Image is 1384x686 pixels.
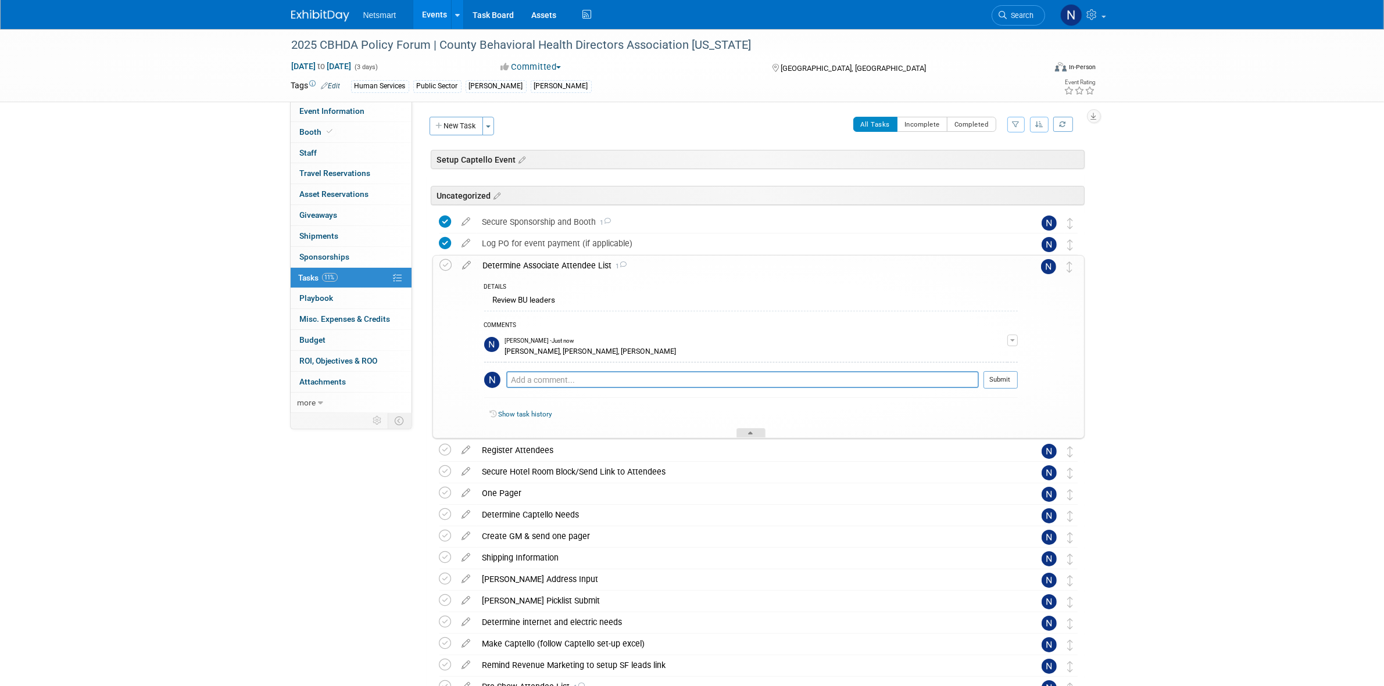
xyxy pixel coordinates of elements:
div: Remind Revenue Marketing to setup SF leads link [477,655,1018,675]
a: Staff [291,143,412,163]
a: edit [456,488,477,498]
img: Nina Finn [1042,444,1057,459]
button: Incomplete [897,117,947,132]
span: more [298,398,316,407]
img: Nina Finn [1042,465,1057,480]
a: Refresh [1053,117,1073,132]
div: Event Rating [1064,80,1095,85]
span: 1 [596,219,611,227]
button: New Task [430,117,483,135]
a: Tasks11% [291,268,412,288]
div: Log PO for event payment (if applicable) [477,234,1018,253]
a: Travel Reservations [291,163,412,184]
div: COMMENTS [484,320,1018,332]
a: Playbook [291,288,412,308]
img: Nina Finn [1042,594,1057,609]
div: Make Captello (follow Captello set-up excel) [477,634,1018,653]
a: more [291,393,412,413]
span: Staff [300,148,317,157]
a: edit [456,217,477,227]
a: Sponsorships [291,247,412,267]
div: In-Person [1068,63,1096,71]
span: Misc. Expenses & Credits [300,314,391,324]
i: Move task [1068,446,1074,457]
a: edit [456,617,477,627]
td: Toggle Event Tabs [388,413,412,428]
span: [PERSON_NAME] - Just now [505,337,574,345]
div: Shipping Information [477,548,1018,568]
a: Edit sections [516,153,526,165]
i: Move task [1068,597,1074,608]
img: Nina Finn [484,337,499,352]
span: Shipments [300,231,339,240]
div: Determine Captello Needs [477,505,1018,525]
img: Nina Finn [1060,4,1082,26]
button: Completed [947,117,996,132]
img: Nina Finn [1042,551,1057,566]
div: [PERSON_NAME] Picklist Submit [477,591,1018,610]
div: Setup Captello Event [431,150,1085,169]
span: Attachments [300,377,346,386]
a: Event Information [291,101,412,121]
img: Nina Finn [1042,216,1057,231]
a: Misc. Expenses & Credits [291,309,412,329]
span: [DATE] [DATE] [291,61,352,71]
a: edit [456,552,477,563]
div: [PERSON_NAME], [PERSON_NAME], [PERSON_NAME] [505,345,1007,356]
i: Move task [1068,661,1074,672]
span: Booth [300,127,335,137]
div: Secure Sponsorship and Booth [477,212,1018,232]
div: Uncategorized [431,186,1085,205]
div: [PERSON_NAME] [466,80,527,92]
div: [PERSON_NAME] Address Input [477,569,1018,589]
a: Booth [291,122,412,142]
img: ExhibitDay [291,10,349,21]
span: (3 days) [354,63,378,71]
a: edit [456,574,477,584]
div: Human Services [351,80,409,92]
a: edit [456,509,477,520]
a: Edit [321,82,341,90]
i: Move task [1067,261,1073,272]
span: to [316,62,327,71]
i: Booth reservation complete [327,128,333,135]
a: Edit sections [491,189,501,201]
a: Search [992,5,1045,26]
div: 2025 CBHDA Policy Forum | County Behavioral Health Directors Association [US_STATE] [288,35,1028,56]
i: Move task [1068,532,1074,543]
span: ROI, Objectives & ROO [300,356,378,365]
span: Tasks [299,273,338,282]
div: One Pager [477,483,1018,503]
span: Sponsorships [300,252,350,261]
div: Determine internet and electric needs [477,612,1018,632]
span: Travel Reservations [300,168,371,178]
a: edit [456,595,477,606]
button: Committed [496,61,566,73]
span: Playbook [300,293,334,303]
a: Giveaways [291,205,412,225]
div: Register Attendees [477,440,1018,460]
i: Move task [1068,468,1074,479]
span: Asset Reservations [300,189,369,199]
img: Nina Finn [1042,659,1057,674]
a: edit [456,238,477,249]
a: edit [456,660,477,670]
span: [GEOGRAPHIC_DATA], [GEOGRAPHIC_DATA] [781,64,926,73]
div: Event Format [977,60,1096,78]
div: Public Sector [413,80,462,92]
div: [PERSON_NAME] [531,80,592,92]
img: Nina Finn [1041,259,1056,274]
span: Giveaways [300,210,338,220]
a: edit [456,445,477,455]
a: edit [457,260,477,271]
button: Submit [984,371,1018,389]
a: Shipments [291,226,412,246]
span: 11% [322,273,338,282]
a: Budget [291,330,412,350]
span: Netsmart [363,10,396,20]
img: Nina Finn [1042,573,1057,588]
td: Personalize Event Tab Strip [368,413,388,428]
div: Review BU leaders [484,293,1018,311]
i: Move task [1068,618,1074,629]
div: DETAILS [484,283,1018,293]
